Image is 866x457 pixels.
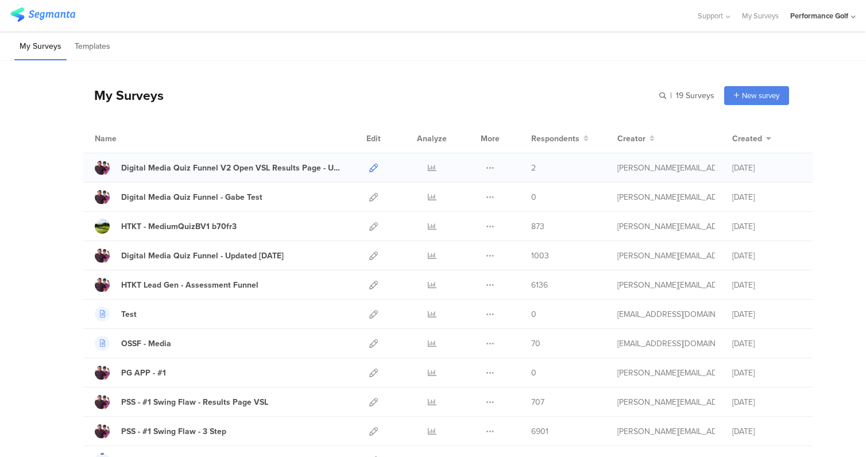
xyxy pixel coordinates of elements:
[732,162,801,174] div: [DATE]
[121,250,284,262] div: Digital Media Quiz Funnel - Updated 7.30.25
[95,248,284,263] a: Digital Media Quiz Funnel - Updated [DATE]
[121,279,258,291] div: HTKT Lead Gen - Assessment Funnel
[121,338,171,350] div: OSSF - Media
[14,33,67,60] li: My Surveys
[732,133,762,145] span: Created
[617,250,715,262] div: danielle@performancegolfzone.com
[531,396,544,408] span: 707
[732,425,801,437] div: [DATE]
[732,279,801,291] div: [DATE]
[95,160,344,175] a: Digital Media Quiz Funnel V2 Open VSL Results Page - Updated [DATE]
[732,396,801,408] div: [DATE]
[121,425,226,437] div: PSS - #1 Swing Flaw - 3 Step
[121,191,262,203] div: Digital Media Quiz Funnel - Gabe Test
[732,133,771,145] button: Created
[732,338,801,350] div: [DATE]
[95,365,166,380] a: PG APP - #1
[531,367,536,379] span: 0
[617,367,715,379] div: jacob@performancegolfzone.com
[95,133,164,145] div: Name
[95,307,137,322] a: Test
[121,162,344,174] div: Digital Media Quiz Funnel V2 Open VSL Results Page - Updated 7.30.25
[69,33,115,60] li: Templates
[617,133,645,145] span: Creator
[617,338,715,350] div: hanaan@performancegolfzone.com
[732,367,801,379] div: [DATE]
[531,279,548,291] span: 6136
[531,425,548,437] span: 6901
[617,133,655,145] button: Creator
[742,90,779,101] span: New survey
[121,220,237,233] div: HTKT - MediumQuizBV1 b70fr3
[617,162,715,174] div: danielle@performancegolfzone.com
[732,308,801,320] div: [DATE]
[121,367,166,379] div: PG APP - #1
[617,220,715,233] div: danielle@performancegolfzone.com
[83,86,164,105] div: My Surveys
[668,90,674,102] span: |
[121,396,268,408] div: PSS - #1 Swing Flaw - Results Page VSL
[95,336,171,351] a: OSSF - Media
[617,279,715,291] div: danielle@performancegolfzone.com
[732,191,801,203] div: [DATE]
[361,124,386,153] div: Edit
[617,308,715,320] div: hanaan@performancegolfzone.com
[10,7,75,22] img: segmanta logo
[732,250,801,262] div: [DATE]
[732,220,801,233] div: [DATE]
[95,394,268,409] a: PSS - #1 Swing Flaw - Results Page VSL
[617,425,715,437] div: danielle@performancegolfzone.com
[531,338,540,350] span: 70
[95,189,262,204] a: Digital Media Quiz Funnel - Gabe Test
[95,277,258,292] a: HTKT Lead Gen - Assessment Funnel
[617,191,715,203] div: danielle@performancegolfzone.com
[531,250,549,262] span: 1003
[531,220,544,233] span: 873
[676,90,714,102] span: 19 Surveys
[698,10,723,21] span: Support
[415,124,449,153] div: Analyze
[790,10,848,21] div: Performance Golf
[531,308,536,320] span: 0
[531,191,536,203] span: 0
[95,219,237,234] a: HTKT - MediumQuizBV1 b70fr3
[121,308,137,320] div: Test
[531,133,589,145] button: Respondents
[531,133,579,145] span: Respondents
[531,162,536,174] span: 2
[617,396,715,408] div: danielle@performancegolfzone.com
[95,424,226,439] a: PSS - #1 Swing Flaw - 3 Step
[478,124,502,153] div: More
